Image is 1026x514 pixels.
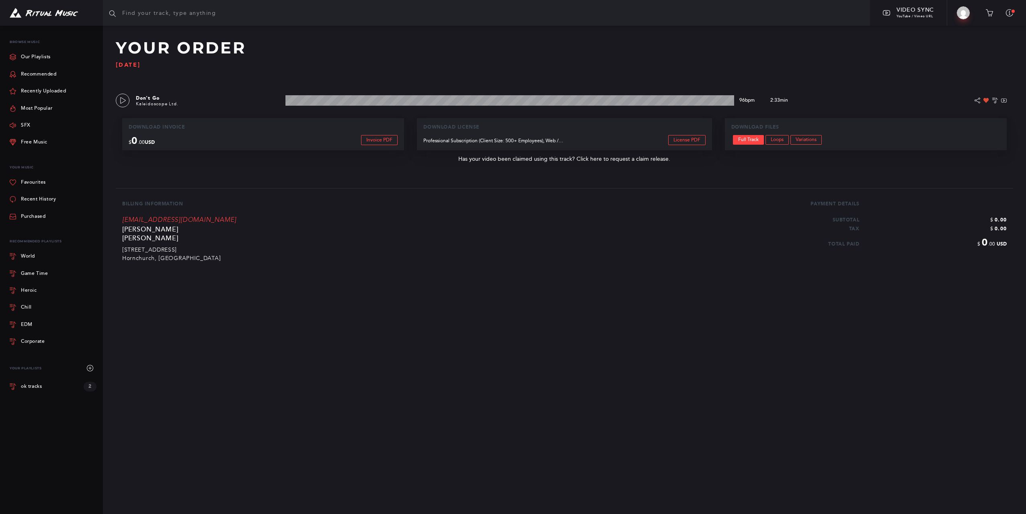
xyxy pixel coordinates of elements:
div: Game Time [21,271,48,276]
div: Heroic [21,288,37,293]
p: Download Invoice [129,125,398,130]
a: Recently Uploaded [10,83,66,100]
a: Variations [790,135,822,145]
a: Most Popular [10,100,52,117]
a: Full Track [733,135,764,145]
a: World [10,248,96,265]
div: Recommended Playlists [10,235,96,248]
p: Subtotal [712,214,860,223]
p: $ [859,223,1007,232]
p: Payment Details [811,201,859,207]
p: $ .00 [859,237,1007,248]
p: Hornchurch, [GEOGRAPHIC_DATA] [122,254,712,262]
span: 0 [131,135,138,146]
p: $ .00 [129,135,263,146]
div: World [21,254,35,259]
p: [DATE] [116,62,1013,68]
a: Chill [10,299,96,316]
span: 0.00 [993,217,1007,223]
a: Loops [765,135,789,145]
p: 96 [737,98,757,103]
p: $ [859,214,1007,223]
div: EDM [21,322,33,327]
a: License PDF [668,135,706,145]
span: YouTube / Vimeo URL [897,14,933,18]
p: Download Files [731,125,1000,130]
p: Billing Information [122,201,712,207]
span: USD [995,241,1007,247]
p: Browse Music [10,35,96,49]
a: ok tracks 2 [10,377,96,396]
p: Total Paid [712,242,860,247]
a: Recent History [10,191,56,208]
a: SFX [10,117,31,134]
a: Corporate [10,333,96,350]
a: Kaleidoscope Ltd. [136,101,179,106]
p: Tax [712,223,860,232]
img: Lenin Soram [957,6,970,19]
a: Invoice PDF [361,135,398,145]
div: ok tracks [21,384,42,389]
a: Game Time [10,265,96,282]
p: Download License [423,125,705,130]
img: Ritual Music [10,8,78,18]
a: Free Music [10,134,47,151]
p: [PERSON_NAME] [122,233,712,242]
p: Professional Subscription (Client Size: 500+ Employees), Web / Streaming, External, Internal, PC ... [423,138,564,144]
span: min [780,97,788,103]
h2: Your Order [116,39,1013,57]
span: Video Sync [897,6,934,13]
div: 2 [84,382,96,391]
span: bpm [745,97,755,103]
span: 0.00 [993,226,1007,231]
p: 2:33 [763,97,795,104]
a: Purchased [10,208,45,225]
a: Heroic [10,282,96,299]
a: Favourites [10,174,46,191]
p: [PERSON_NAME] [122,224,712,233]
a: Has your video been claimed using this track? Click here to request a claim release. [458,156,670,162]
a: Our Playlists [10,49,51,66]
p: [STREET_ADDRESS] [122,245,712,253]
div: Your Playlists [10,360,96,377]
p: Your Music [10,161,96,174]
span: 0 [980,236,988,248]
a: EDM [10,316,96,333]
span: USD [145,139,155,145]
p: [EMAIL_ADDRESS][DOMAIN_NAME] [122,217,712,224]
div: Chill [21,305,32,310]
div: Corporate [21,339,45,344]
p: Don't Go [136,94,282,102]
a: Recommended [10,66,57,83]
